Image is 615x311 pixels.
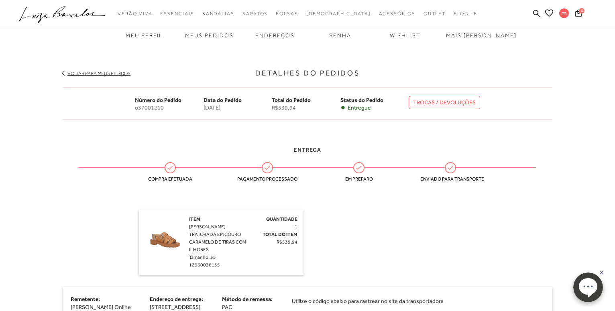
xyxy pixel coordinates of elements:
span: Tamanho: 35 [189,254,216,260]
span: Data do Pedido [204,97,242,103]
button: 0 [573,9,584,20]
span: [STREET_ADDRESS] [150,304,200,310]
span: Método de remessa: [222,296,273,302]
span: Status do Pedido [340,97,383,103]
span: Total do Pedido [272,97,311,103]
span: [PERSON_NAME] Online [71,304,131,310]
span: Item [189,216,200,222]
span: MAIS [PERSON_NAME] [446,32,517,39]
a: noSubCategoriesText [242,6,268,21]
span: Outlet [424,11,446,16]
h3: Detalhes do Pedidos [63,68,552,79]
a: noSubCategoriesText [202,6,234,21]
span: Bolsas [276,11,298,16]
a: noSubCategoriesText [379,6,415,21]
span: MEU PERFIL [126,32,163,39]
span: R$539,94 [277,239,297,245]
span: Utilize o código abaixo para rastrear no site da transportadora [292,297,444,305]
span: 12960036135 [189,262,220,268]
span: Sandálias [202,11,234,16]
span: Sapatos [242,11,268,16]
span: BLOG LB [454,11,477,16]
span: Total do Item [263,232,297,237]
span: Essenciais [160,11,194,16]
span: WISHLIST [390,32,421,39]
span: [DEMOGRAPHIC_DATA] [306,11,371,16]
a: noSubCategoriesText [424,6,446,21]
a: noSubCategoriesText [160,6,194,21]
span: Entregue [348,104,371,111]
span: m [559,8,569,18]
button: m [556,8,573,20]
a: BLOG LB [454,6,477,21]
span: [DATE] [204,104,272,111]
span: Enviado para transporte [420,176,481,182]
span: 1 [295,224,297,230]
span: SENHA [329,32,351,39]
span: R$539,94 [272,104,340,111]
span: Acessórios [379,11,415,16]
span: Número do Pedido [135,97,181,103]
span: Quantidade [266,216,297,222]
a: TROCAS / DEVOLUÇÕES [409,96,480,109]
span: Em preparo [329,176,389,182]
span: Remetente: [71,296,100,302]
a: Voltar para meus pedidos [67,71,130,76]
span: ENDEREÇOS [255,32,295,39]
a: noSubCategoriesText [306,6,371,21]
span: Compra efetuada [140,176,200,182]
span: Entrega [294,146,321,153]
a: noSubCategoriesText [118,6,152,21]
img: SANDÁLIA PAPETE TRATORADA EM COURO CARAMELO DE TIRAS COM ILHOSES [145,215,185,256]
span: MEUS PEDIDOS [185,32,234,39]
a: noSubCategoriesText [276,6,298,21]
span: [PERSON_NAME] TRATORADA EM COURO CARAMELO DE TIRAS COM ILHOSES [189,224,246,252]
span: 0 [579,8,584,14]
span: Pagamento processado [237,176,297,182]
span: o37001210 [135,104,204,111]
span: Endereço de entrega: [150,296,203,302]
span: PAC [222,304,232,310]
span: • [340,104,346,111]
span: Verão Viva [118,11,152,16]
